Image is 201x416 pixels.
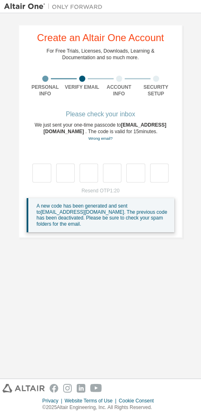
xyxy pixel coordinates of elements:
[119,398,159,404] div: Cookie Consent
[50,384,58,393] img: facebook.svg
[37,33,164,43] div: Create an Altair One Account
[64,84,100,90] div: Verify Email
[42,404,159,411] p: © 2025 Altair Engineering, Inc. All Rights Reserved.
[47,48,155,61] div: For Free Trials, Licenses, Downloads, Learning & Documentation and so much more.
[137,84,174,97] div: Security Setup
[27,122,174,142] div: We just sent your one-time passcode to . The code is valid for 15 minutes.
[27,112,174,117] div: Please check your inbox
[2,384,45,393] img: altair_logo.svg
[65,398,119,404] div: Website Terms of Use
[43,122,167,134] span: [EMAIL_ADDRESS][DOMAIN_NAME]
[4,2,107,11] img: Altair One
[42,398,64,404] div: Privacy
[100,84,137,97] div: Account Info
[77,384,85,393] img: linkedin.svg
[88,136,112,141] a: Go back to the registration form
[90,384,102,393] img: youtube.svg
[27,84,64,97] div: Personal Info
[37,203,167,227] span: A new code has been generated and sent to [EMAIL_ADDRESS][DOMAIN_NAME] . The previous code has be...
[63,384,72,393] img: instagram.svg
